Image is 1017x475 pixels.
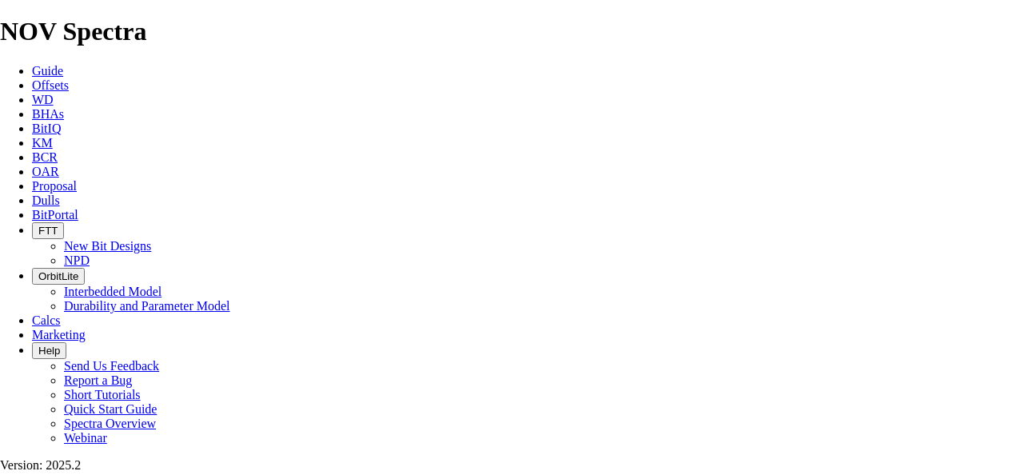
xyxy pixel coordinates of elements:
[64,417,156,430] a: Spectra Overview
[38,270,78,282] span: OrbitLite
[64,402,157,416] a: Quick Start Guide
[38,345,60,357] span: Help
[64,285,162,298] a: Interbedded Model
[32,122,61,135] a: BitIQ
[32,179,77,193] a: Proposal
[64,431,107,445] a: Webinar
[32,136,53,150] a: KM
[32,165,59,178] a: OAR
[32,222,64,239] button: FTT
[64,253,90,267] a: NPD
[32,194,60,207] a: Dulls
[64,239,151,253] a: New Bit Designs
[32,64,63,78] a: Guide
[38,225,58,237] span: FTT
[64,388,141,401] a: Short Tutorials
[64,299,230,313] a: Durability and Parameter Model
[32,107,64,121] a: BHAs
[32,313,61,327] a: Calcs
[32,342,66,359] button: Help
[32,150,58,164] a: BCR
[32,208,78,222] a: BitPortal
[32,328,86,341] a: Marketing
[32,268,85,285] button: OrbitLite
[64,359,159,373] a: Send Us Feedback
[32,93,54,106] a: WD
[32,78,69,92] a: Offsets
[64,373,132,387] a: Report a Bug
